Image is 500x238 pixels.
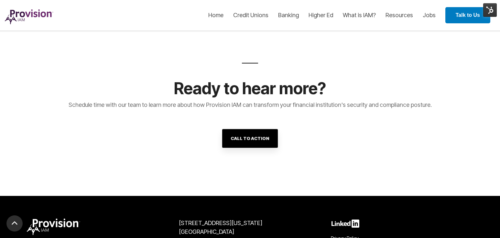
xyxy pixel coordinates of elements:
[203,5,440,26] nav: menu
[483,3,497,17] img: HubSpot Tools Menu Toggle
[386,10,413,21] a: Resources
[27,100,473,109] p: Schedule time with our team to learn more about how Provision IAM can transform your financial in...
[456,12,480,18] strong: Talk to Us
[423,10,436,21] a: Jobs
[179,228,234,235] span: [GEOGRAPHIC_DATA]
[331,219,360,229] img: linkedin
[278,10,299,21] a: Banking
[309,10,333,21] a: Higher Ed
[208,10,223,21] a: Home
[445,7,490,23] a: Talk to Us
[179,220,262,226] span: [STREET_ADDRESS][US_STATE]
[233,10,268,21] a: Credit Unions
[222,129,278,148] a: Call To Action
[27,80,473,97] h2: Ready to hear more?
[27,219,80,235] img: ProvisionIAM-Logo-White@3x
[5,9,53,24] img: ProvisionIAM-Logo-Purple
[179,220,262,235] a: [STREET_ADDRESS][US_STATE][GEOGRAPHIC_DATA]
[343,10,376,21] a: What is IAM?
